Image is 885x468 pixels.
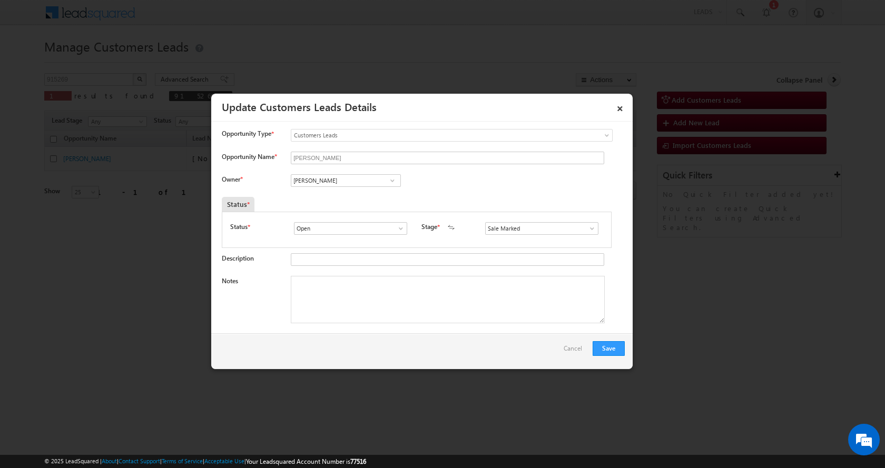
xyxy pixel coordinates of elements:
[583,223,596,234] a: Show All Items
[485,222,598,235] input: Type to Search
[119,457,160,464] a: Contact Support
[14,97,192,315] textarea: Type your message and hit 'Enter'
[204,457,244,464] a: Acceptable Use
[350,457,366,465] span: 77516
[143,324,191,338] em: Start Chat
[421,222,437,232] label: Stage
[173,5,198,31] div: Minimize live chat window
[102,457,117,464] a: About
[291,174,401,187] input: Type to Search
[222,277,238,285] label: Notes
[222,197,254,212] div: Status
[222,129,271,138] span: Opportunity Type
[222,254,254,262] label: Description
[564,341,587,361] a: Cancel
[44,456,366,466] span: © 2025 LeadSquared | | | | |
[593,341,625,356] button: Save
[386,175,399,186] a: Show All Items
[230,222,248,232] label: Status
[294,222,407,235] input: Type to Search
[222,175,242,183] label: Owner
[291,129,613,142] a: Customers Leads
[291,131,569,140] span: Customers Leads
[55,55,177,69] div: Chat with us now
[222,99,377,114] a: Update Customers Leads Details
[18,55,44,69] img: d_60004797649_company_0_60004797649
[222,153,277,161] label: Opportunity Name
[611,97,629,116] a: ×
[391,223,405,234] a: Show All Items
[246,457,366,465] span: Your Leadsquared Account Number is
[162,457,203,464] a: Terms of Service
